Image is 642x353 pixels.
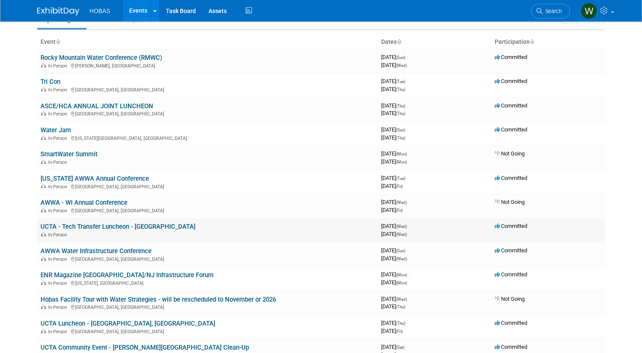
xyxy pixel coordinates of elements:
[41,111,46,115] img: In-Person Event
[396,232,407,237] span: (Wed)
[381,110,405,116] span: [DATE]
[381,255,407,262] span: [DATE]
[491,35,605,49] th: Participation
[378,35,491,49] th: Dates
[381,78,408,84] span: [DATE]
[381,247,408,254] span: [DATE]
[381,279,407,286] span: [DATE]
[406,126,408,133] span: -
[495,320,527,326] span: Committed
[406,54,408,60] span: -
[396,104,405,108] span: (Thu)
[41,255,374,262] div: [GEOGRAPHIC_DATA], [GEOGRAPHIC_DATA]
[396,257,407,261] span: (Wed)
[41,296,276,303] a: Hobas Facility Tour with Water Strategies - will be rescheduled to November or 2026
[41,184,46,188] img: In-Person Event
[495,271,527,278] span: Committed
[396,128,405,132] span: (Sun)
[396,200,407,205] span: (Wed)
[37,7,79,16] img: ExhibitDay
[381,328,403,334] span: [DATE]
[396,345,404,350] span: (Sat)
[41,134,374,141] div: [US_STATE][GEOGRAPHIC_DATA], [GEOGRAPHIC_DATA]
[495,175,527,181] span: Committed
[48,136,70,141] span: In-Person
[41,86,374,93] div: [GEOGRAPHIC_DATA], [GEOGRAPHIC_DATA]
[495,223,527,229] span: Committed
[381,223,409,229] span: [DATE]
[48,305,70,310] span: In-Person
[381,102,408,109] span: [DATE]
[381,126,408,133] span: [DATE]
[48,281,70,286] span: In-Person
[89,8,110,14] span: HOBAS
[396,160,407,164] span: (Mon)
[48,63,70,69] span: In-Person
[41,87,46,91] img: In-Person Event
[396,136,405,140] span: (Thu)
[396,176,405,181] span: (Tue)
[396,184,403,189] span: (Fri)
[41,183,374,190] div: [GEOGRAPHIC_DATA], [GEOGRAPHIC_DATA]
[408,296,409,302] span: -
[41,78,60,86] a: Tri Con
[396,152,407,156] span: (Mon)
[41,257,46,261] img: In-Person Event
[396,273,407,277] span: (Mon)
[381,134,405,141] span: [DATE]
[408,199,409,205] span: -
[495,150,525,157] span: Not Going
[495,54,527,60] span: Committed
[48,208,70,214] span: In-Person
[41,136,46,140] img: In-Person Event
[41,102,153,110] a: ASCE/HCA ANNUAL JOINT LUNCHEON
[381,207,403,213] span: [DATE]
[406,78,408,84] span: -
[406,175,408,181] span: -
[41,62,374,69] div: [PERSON_NAME], [GEOGRAPHIC_DATA]
[530,38,534,45] a: Sort by Participation Type
[41,303,374,310] div: [GEOGRAPHIC_DATA], [GEOGRAPHIC_DATA]
[408,223,409,229] span: -
[48,257,70,262] span: In-Person
[41,208,46,212] img: In-Person Event
[41,247,152,255] a: AWWA Water Infrastructure Conference
[495,199,525,205] span: Not Going
[381,62,407,68] span: [DATE]
[406,320,408,326] span: -
[542,8,562,14] span: Search
[396,321,405,326] span: (Thu)
[41,199,127,206] a: AWWA - WI Annual Conference
[396,305,405,309] span: (Thu)
[396,249,405,253] span: (Sun)
[397,38,401,45] a: Sort by Start Date
[396,55,405,60] span: (Sun)
[396,63,407,68] span: (Wed)
[41,344,249,351] a: UCTA Community Event - [PERSON_NAME][GEOGRAPHIC_DATA] Clean-Up
[48,329,70,334] span: In-Person
[495,296,525,302] span: Not Going
[41,175,149,182] a: [US_STATE] AWWA Annual Conference
[396,111,405,116] span: (Thu)
[48,184,70,190] span: In-Person
[41,126,71,134] a: Water Jam
[396,297,407,302] span: (Wed)
[381,54,408,60] span: [DATE]
[48,160,70,165] span: In-Person
[396,281,407,285] span: (Mon)
[495,102,527,109] span: Committed
[495,344,527,350] span: Committed
[41,160,46,164] img: In-Person Event
[531,4,570,19] a: Search
[41,271,214,279] a: ENR Magazine [GEOGRAPHIC_DATA]/NJ Infrastructure Forum
[48,111,70,117] span: In-Person
[41,305,46,309] img: In-Person Event
[381,344,407,350] span: [DATE]
[581,3,597,19] img: Will Stafford
[381,175,408,181] span: [DATE]
[381,320,408,326] span: [DATE]
[41,279,374,286] div: [US_STATE], [GEOGRAPHIC_DATA]
[41,329,46,333] img: In-Person Event
[41,223,195,230] a: UCTA - Tech Transfer Luncheon - [GEOGRAPHIC_DATA]
[41,232,46,236] img: In-Person Event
